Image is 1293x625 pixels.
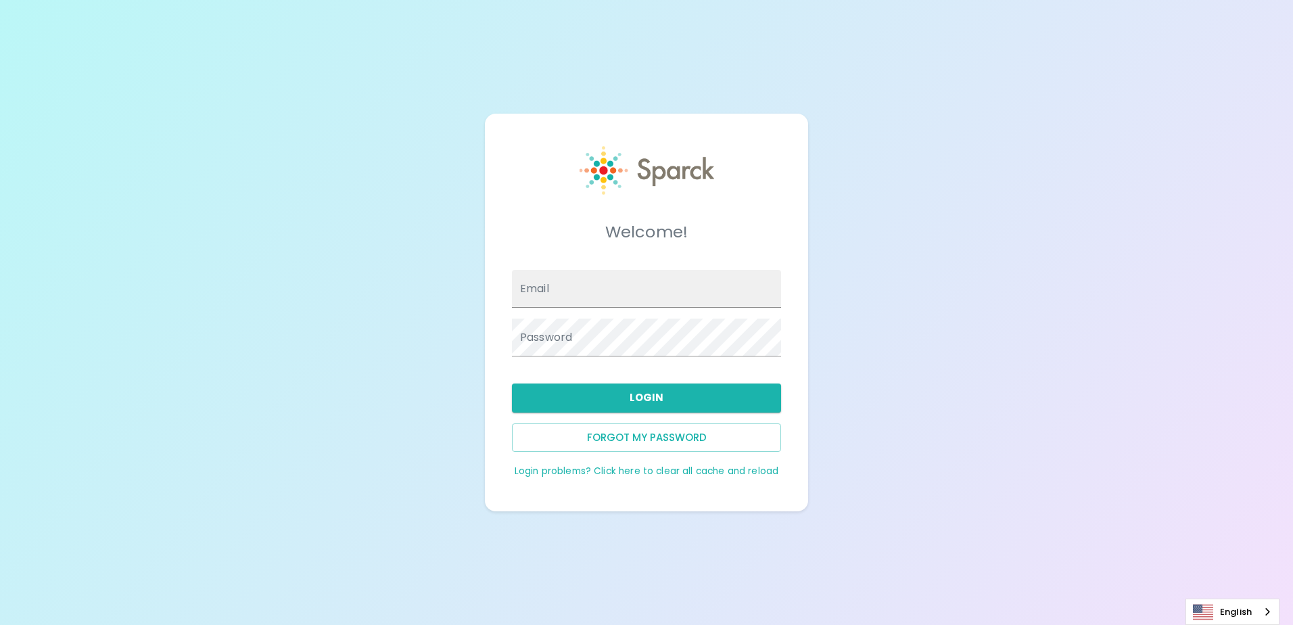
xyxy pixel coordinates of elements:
[1185,599,1279,625] div: Language
[512,423,781,452] button: Forgot my password
[1185,599,1279,625] aside: Language selected: English
[512,384,781,412] button: Login
[580,146,714,195] img: Sparck logo
[512,221,781,243] h5: Welcome!
[1186,599,1279,624] a: English
[515,465,778,478] a: Login problems? Click here to clear all cache and reload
